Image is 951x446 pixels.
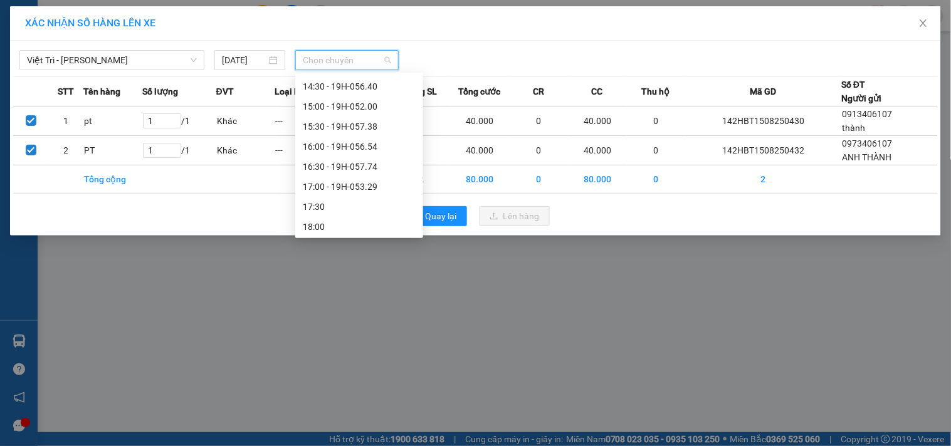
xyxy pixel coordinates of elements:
td: --- [275,106,334,136]
td: pt [83,106,142,136]
div: 16:30 - 19H-057.74 [303,160,416,174]
span: Loại hàng [275,85,314,98]
td: 0 [627,136,686,165]
div: 15:30 - 19H-057.38 [303,120,416,133]
span: Chọn chuyến [303,51,391,70]
b: Công ty TNHH Trọng Hiếu Phú Thọ - Nam Cường Limousine [152,14,490,49]
td: 0 [510,165,569,194]
td: 0 [627,106,686,136]
span: CC [592,85,603,98]
button: Close [906,6,941,41]
td: 40.000 [568,136,627,165]
td: 1 [48,106,83,136]
span: close [918,18,928,28]
button: rollbackQuay lại [402,206,467,226]
span: Thu hộ [642,85,670,98]
td: 0 [510,106,569,136]
td: 0 [510,136,569,165]
td: Khác [216,106,275,136]
td: 142HBT1508250430 [685,106,841,136]
td: / 1 [142,106,216,136]
span: Số lượng [142,85,178,98]
td: 142HBT1508250432 [685,136,841,165]
div: 15:00 - 19H-052.00 [303,100,416,113]
span: thành [842,123,865,133]
span: ANH THÀNH [842,152,891,162]
span: 0973406107 [842,138,892,148]
li: Số nhà [STREET_ADDRESS][PERSON_NAME] [117,53,524,68]
td: Khác [216,136,275,165]
td: 80.000 [451,165,510,194]
td: 80.000 [568,165,627,194]
span: CR [533,85,544,98]
li: Hotline: 1900400028 [117,68,524,84]
span: ĐVT [216,85,234,98]
td: 40.000 [451,106,510,136]
div: 17:30 [303,200,416,214]
td: 40.000 [451,136,510,165]
div: Số ĐT Người gửi [841,78,881,105]
td: 2 [48,136,83,165]
td: 2 [685,165,841,194]
div: 17:00 - 19H-053.29 [303,180,416,194]
input: 15/08/2025 [222,53,266,67]
span: 0913406107 [842,109,892,119]
span: XÁC NHẬN SỐ HÀNG LÊN XE [25,17,155,29]
span: Tổng cước [459,85,501,98]
span: Tên hàng [83,85,120,98]
td: 0 [627,165,686,194]
span: Việt Trì - Mạc Thái Tổ [27,51,197,70]
span: Quay lại [426,209,457,223]
div: 16:00 - 19H-056.54 [303,140,416,153]
div: 18:00 [303,220,416,234]
button: uploadLên hàng [480,206,550,226]
td: 40.000 [568,106,627,136]
span: Mã GD [750,85,776,98]
div: 14:30 - 19H-056.40 [303,80,416,93]
span: STT [58,85,74,98]
td: --- [275,136,334,165]
td: PT [83,136,142,165]
td: / 1 [142,136,216,165]
td: Tổng cộng [83,165,142,194]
